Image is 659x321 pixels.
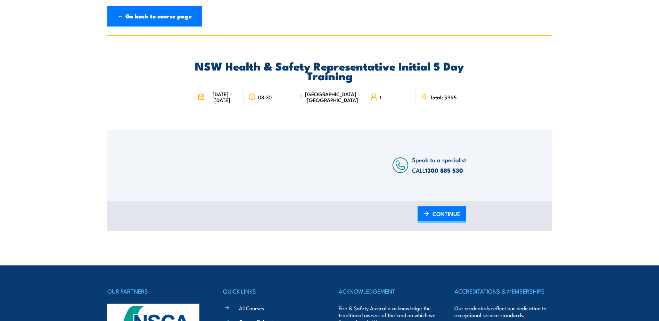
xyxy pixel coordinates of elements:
[107,286,205,296] h4: OUR PARTNERS
[206,91,239,103] span: [DATE] - [DATE]
[380,94,381,100] span: 1
[193,61,466,80] h2: NSW Health & Safety Representative Initial 5 Day Training
[223,286,320,296] h4: QUICK LINKS
[412,155,466,174] span: Speak to a specialist CALL
[258,94,272,100] span: 08:30
[430,94,457,100] span: Total: $995
[454,305,552,319] p: Our credentials reflect our dedication to exceptional service standards.
[418,206,466,223] a: CONTINUE
[454,286,552,296] h4: ACCREDITATIONS & MEMBERSHIPS
[239,304,264,312] a: All Courses
[305,91,360,103] span: [GEOGRAPHIC_DATA] - [GEOGRAPHIC_DATA]
[339,286,436,296] h4: ACKNOWLEDGEMENT
[433,205,460,223] span: CONTINUE
[425,166,463,175] a: 1300 885 530
[107,6,202,27] a: ← Go back to course page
